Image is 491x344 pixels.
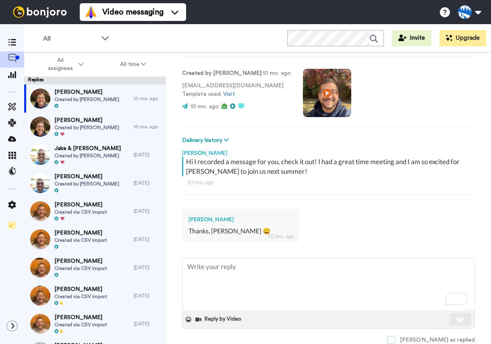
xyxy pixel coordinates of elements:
img: 6cadc319-044d-4180-8f65-ca7639d21221-thumb.jpg [30,201,50,221]
div: [DATE] [134,264,162,271]
a: [PERSON_NAME]Created by [PERSON_NAME][DATE] [24,169,166,197]
span: All assignees [44,56,77,72]
span: Created via CSV import [54,209,107,215]
span: Created by [PERSON_NAME] [54,181,119,187]
a: Jake & [PERSON_NAME]Created by [PERSON_NAME][DATE] [24,141,166,169]
div: Thanks, [PERSON_NAME] 😀 [189,227,293,236]
span: [PERSON_NAME] [54,173,119,181]
img: dac500dd-b3fb-4f7d-a014-b7fb810cc642-thumb.jpg [30,314,50,334]
div: [DATE] [134,152,162,158]
div: 10 mo. ago [134,95,162,102]
span: 10 mo. ago [191,104,219,109]
img: f0db3d52-958b-44e2-9c1d-ba59a7a87d44-thumb.jpg [30,286,50,306]
a: [PERSON_NAME]Created via CSV import[DATE] [24,253,166,282]
span: Video messaging [102,6,164,18]
button: Reply by Video [195,313,244,325]
a: [PERSON_NAME]Created by [PERSON_NAME]10 mo. ago [24,113,166,141]
img: 4689f74a-f56b-451e-b333-10682ba968cf-thumb.jpg [30,229,50,249]
button: Delivery history [182,136,231,145]
a: Visit [223,91,234,97]
img: a46a7932-46d8-4549-ae79-9dc286d8d867-thumb.jpg [30,257,50,278]
img: 8211b2ae-ee15-47fa-8359-e01e0c18e42c-thumb.jpg [30,145,50,165]
span: Created via CSV import [54,265,107,272]
button: All time [102,57,165,72]
img: ed67539e-13fb-4873-bf47-30e7f868e1a2-thumb.jpg [30,89,50,109]
div: Hi I recorded a message for you, check it out! I had a great time meeting and I am so excited for... [186,157,473,176]
img: vm-color.svg [85,6,97,19]
div: [DATE] [134,236,162,243]
div: [DATE] [134,321,162,327]
div: [PERSON_NAME] [189,215,293,223]
img: send-white.svg [456,316,465,323]
img: e9a098c9-c3c2-460c-8962-2e2b0622e946-thumb.jpg [30,173,50,193]
a: [PERSON_NAME]Created via CSV import[DATE] [24,282,166,310]
img: b0669844-7316-4b20-a24f-f654930be7db-thumb.jpg [30,117,50,137]
a: [PERSON_NAME]Created via CSV import[DATE] [24,310,166,338]
span: Jake & [PERSON_NAME] [54,144,121,152]
span: Created via CSV import [54,237,107,243]
span: Created via CSV import [54,293,107,300]
a: [PERSON_NAME]Created via CSV import[DATE] [24,225,166,253]
span: Created via CSV import [54,321,107,328]
strong: Created by [PERSON_NAME] [182,70,261,76]
span: [PERSON_NAME] [54,313,107,321]
div: [PERSON_NAME] [182,145,475,157]
span: [PERSON_NAME] [54,201,107,209]
span: [PERSON_NAME] [54,116,119,124]
a: [PERSON_NAME]Created by [PERSON_NAME]10 mo. ago [24,84,166,113]
textarea: To enrich screen reader interactions, please activate Accessibility in Grammarly extension settings [182,259,474,310]
button: Upgrade [439,30,486,46]
div: [DATE] [134,293,162,299]
div: 10 mo. ago [134,124,162,130]
p: [EMAIL_ADDRESS][DOMAIN_NAME] Template used: [182,82,291,99]
span: [PERSON_NAME] [54,229,107,237]
button: Invite [392,30,431,46]
div: 10 mo. ago [267,232,294,240]
span: [PERSON_NAME] [54,257,107,265]
span: Created by [PERSON_NAME] [54,96,119,103]
div: [DATE] [134,208,162,214]
img: bj-logo-header-white.svg [10,6,70,18]
span: Created by [PERSON_NAME] [54,124,119,131]
a: [PERSON_NAME]Created via CSV import[DATE] [24,197,166,225]
img: Checklist.svg [8,221,16,229]
div: [DATE] [134,180,162,186]
div: [PERSON_NAME] as replied [400,336,475,344]
span: All [43,34,97,43]
div: Replies [24,76,166,84]
p: : 10 mo. ago [182,69,291,78]
span: [PERSON_NAME] [54,285,107,293]
span: Created by [PERSON_NAME] [54,152,121,159]
button: All assignees [26,53,102,76]
span: [PERSON_NAME] [54,88,119,96]
div: 10 mo. ago [187,178,470,186]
